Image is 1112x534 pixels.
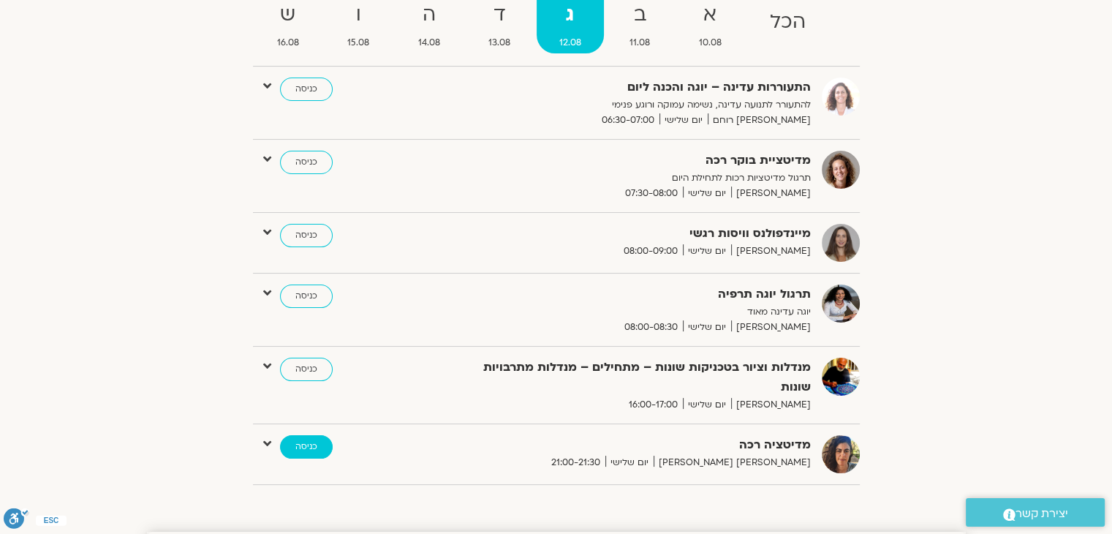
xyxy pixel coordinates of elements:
[254,35,322,50] span: 16.08
[453,151,811,170] strong: מדיטציית בוקר רכה
[280,435,333,459] a: כניסה
[280,224,333,247] a: כניסה
[708,113,811,128] span: [PERSON_NAME] רוחם
[546,455,605,470] span: 21:00-21:30
[453,170,811,186] p: תרגול מדיטציות רכות לתחילת היום
[1015,504,1068,524] span: יצירת קשר
[731,244,811,259] span: [PERSON_NAME]
[280,358,333,381] a: כניסה
[676,35,745,50] span: 10.08
[453,97,811,113] p: להתעורר לתנועה עדינה, נשימה עמוקה ורוגע פנימי
[453,224,811,244] strong: מיינדפולנס וויסות רגשי
[280,151,333,174] a: כניסה
[683,244,731,259] span: יום שלישי
[683,186,731,201] span: יום שלישי
[683,320,731,335] span: יום שלישי
[659,113,708,128] span: יום שלישי
[619,320,683,335] span: 08:00-08:30
[453,304,811,320] p: יוגה עדינה מאוד
[731,397,811,413] span: [PERSON_NAME]
[624,397,683,413] span: 16:00-17:00
[747,6,829,39] strong: הכל
[619,244,683,259] span: 08:00-09:00
[620,186,683,201] span: 07:30-08:00
[731,320,811,335] span: [PERSON_NAME]
[453,358,811,397] strong: מנדלות וציור בטכניקות שונות – מתחילים – מנדלות מתרבויות שונות
[466,35,534,50] span: 13.08
[280,78,333,101] a: כניסה
[607,35,673,50] span: 11.08
[280,285,333,308] a: כניסה
[396,35,464,50] span: 14.08
[597,113,659,128] span: 06:30-07:00
[605,455,654,470] span: יום שלישי
[966,498,1105,527] a: יצירת קשר
[453,78,811,97] strong: התעוררות עדינה – יוגה והכנה ליום
[325,35,393,50] span: 15.08
[683,397,731,413] span: יום שלישי
[537,35,605,50] span: 12.08
[731,186,811,201] span: [PERSON_NAME]
[453,285,811,304] strong: תרגול יוגה תרפיה
[453,435,811,455] strong: מדיטציה רכה
[654,455,811,470] span: [PERSON_NAME] [PERSON_NAME]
